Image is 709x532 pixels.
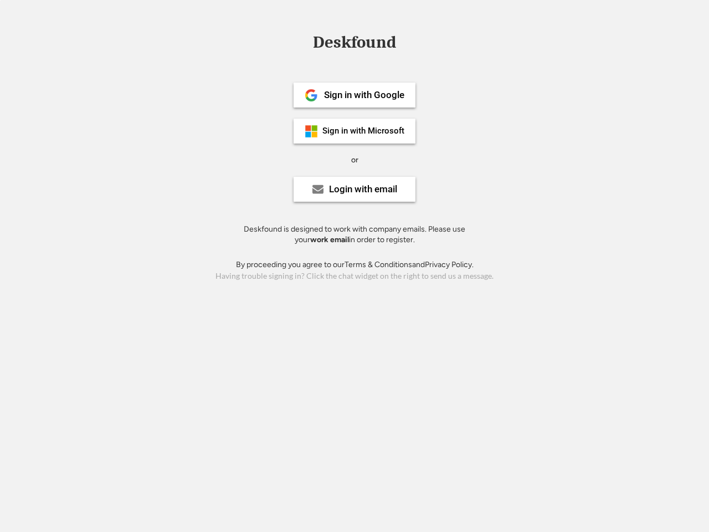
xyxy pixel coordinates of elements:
div: By proceeding you agree to our and [236,259,474,270]
div: Deskfound is designed to work with company emails. Please use your in order to register. [230,224,479,245]
div: or [351,155,358,166]
a: Terms & Conditions [345,260,412,269]
div: Login with email [329,185,397,194]
div: Deskfound [307,34,402,51]
strong: work email [310,235,349,244]
img: 1024px-Google__G__Logo.svg.png [305,89,318,102]
a: Privacy Policy. [425,260,474,269]
div: Sign in with Microsoft [322,127,404,135]
img: ms-symbollockup_mssymbol_19.png [305,125,318,138]
div: Sign in with Google [324,90,404,100]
